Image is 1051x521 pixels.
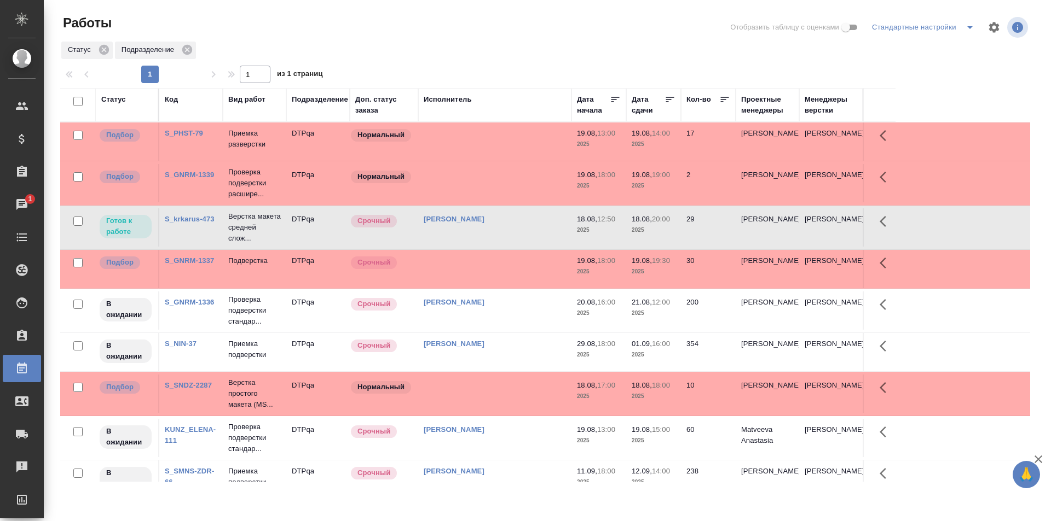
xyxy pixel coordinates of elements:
td: [PERSON_NAME] [736,208,799,247]
p: 2025 [632,349,675,360]
td: [PERSON_NAME] [736,374,799,413]
p: 18:00 [597,339,615,348]
div: Подразделение [115,42,196,59]
div: Менеджеры верстки [805,94,857,116]
p: 2025 [632,225,675,236]
td: [PERSON_NAME] [736,291,799,330]
p: 20:00 [652,215,670,223]
td: 30 [681,250,736,288]
p: Нормальный [357,171,405,182]
span: Отобразить таблицу с оценками [730,22,839,33]
p: 14:00 [652,129,670,137]
p: Приемка подверстки [228,338,281,360]
div: Кол-во [686,94,711,105]
p: 13:00 [597,425,615,434]
p: 14:00 [652,467,670,475]
p: 17:00 [597,381,615,389]
a: [PERSON_NAME] [424,215,484,223]
a: [PERSON_NAME] [424,339,484,348]
p: Срочный [357,426,390,437]
p: 16:00 [652,339,670,348]
p: 2025 [577,477,621,488]
a: S_GNRM-1336 [165,298,214,306]
p: 2025 [577,225,621,236]
p: Статус [68,44,95,55]
p: 2025 [632,266,675,277]
a: S_SNDZ-2287 [165,381,212,389]
p: 19.08, [632,256,652,265]
div: Исполнитель [424,94,472,105]
div: Дата сдачи [632,94,665,116]
button: Здесь прячутся важные кнопки [873,208,899,235]
p: [PERSON_NAME] [805,338,857,349]
td: DTPqa [286,291,350,330]
p: 19.08, [577,171,597,179]
td: 10 [681,374,736,413]
a: S_krkarus-473 [165,215,215,223]
div: Исполнитель может приступить к работе [99,214,153,239]
div: Подразделение [292,94,348,105]
p: 2025 [632,139,675,150]
p: Срочный [357,257,390,268]
div: Исполнитель назначен, приступать к работе пока рано [99,297,153,323]
p: 15:00 [652,425,670,434]
button: Здесь прячутся важные кнопки [873,460,899,487]
p: Проверка подверстки расшире... [228,167,281,200]
p: 18.08, [577,215,597,223]
p: Приемка разверстки [228,128,281,150]
td: 60 [681,419,736,457]
p: 21.08, [632,298,652,306]
p: 2025 [632,391,675,402]
p: Подверстка [228,255,281,266]
p: 16:00 [597,298,615,306]
div: Исполнитель назначен, приступать к работе пока рано [99,338,153,364]
td: 2 [681,164,736,202]
p: [PERSON_NAME] [805,466,857,477]
p: [PERSON_NAME] [805,255,857,266]
span: 🙏 [1017,463,1036,486]
div: Можно подбирать исполнителей [99,128,153,143]
div: Статус [101,94,126,105]
span: Посмотреть информацию [1007,17,1030,38]
p: [PERSON_NAME] [805,424,857,435]
td: 29 [681,208,736,247]
p: 18:00 [652,381,670,389]
p: Верстка макета средней слож... [228,211,281,244]
td: 238 [681,460,736,499]
p: Проверка подверстки стандар... [228,422,281,454]
td: DTPqa [286,333,350,371]
p: В ожидании [106,340,145,362]
p: 18.08, [632,381,652,389]
div: Исполнитель назначен, приступать к работе пока рано [99,466,153,491]
a: [PERSON_NAME] [424,425,484,434]
p: 2025 [577,266,621,277]
p: 19.08, [577,129,597,137]
p: 18:00 [597,256,615,265]
p: 20.08, [577,298,597,306]
p: Срочный [357,340,390,351]
p: Нормальный [357,382,405,393]
p: 19.08, [632,171,652,179]
button: Здесь прячутся важные кнопки [873,122,899,149]
button: 🙏 [1013,461,1040,488]
p: 18.08, [577,381,597,389]
p: 2025 [577,180,621,191]
p: 2025 [577,308,621,319]
button: Здесь прячутся важные кнопки [873,419,899,445]
p: 18:00 [597,171,615,179]
p: 12:00 [652,298,670,306]
p: 18:00 [597,467,615,475]
div: Можно подбирать исполнителей [99,255,153,270]
span: Работы [60,14,112,32]
span: 1 [21,194,38,204]
td: [PERSON_NAME] [736,122,799,161]
div: Можно подбирать исполнителей [99,380,153,395]
p: 2025 [577,349,621,360]
button: Здесь прячутся важные кнопки [873,291,899,318]
div: Проектные менеджеры [741,94,794,116]
p: 12.09, [632,467,652,475]
p: 2025 [632,180,675,191]
td: DTPqa [286,208,350,247]
p: Срочный [357,215,390,226]
a: KUNZ_ELENA-111 [165,425,216,444]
